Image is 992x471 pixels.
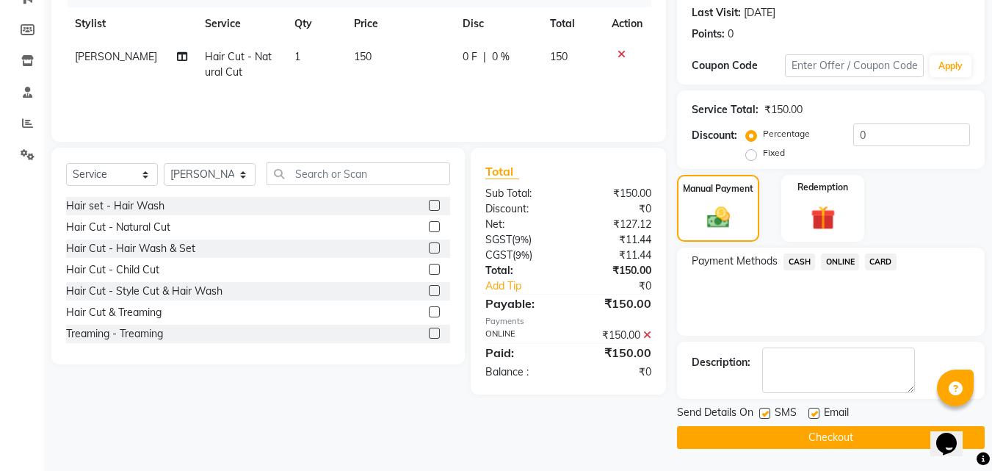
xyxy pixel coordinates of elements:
[66,305,162,320] div: Hair Cut & Treaming
[568,263,662,278] div: ₹150.00
[541,7,604,40] th: Total
[584,278,663,294] div: ₹0
[728,26,734,42] div: 0
[763,146,785,159] label: Fixed
[677,426,985,449] button: Checkout
[474,248,568,263] div: ( )
[568,232,662,248] div: ₹11.44
[75,50,157,63] span: [PERSON_NAME]
[568,217,662,232] div: ₹127.12
[803,203,843,233] img: _gift.svg
[66,198,164,214] div: Hair set - Hair Wash
[267,162,450,185] input: Search or Scan
[797,181,848,194] label: Redemption
[677,405,753,423] span: Send Details On
[483,49,486,65] span: |
[474,232,568,248] div: ( )
[568,248,662,263] div: ₹11.44
[744,5,775,21] div: [DATE]
[485,164,519,179] span: Total
[485,315,651,328] div: Payments
[568,201,662,217] div: ₹0
[474,295,568,312] div: Payable:
[692,26,725,42] div: Points:
[66,284,222,299] div: Hair Cut - Style Cut & Hair Wash
[294,50,300,63] span: 1
[492,49,510,65] span: 0 %
[785,54,924,77] input: Enter Offer / Coupon Code
[515,249,529,261] span: 9%
[474,186,568,201] div: Sub Total:
[485,233,512,246] span: SGST
[474,263,568,278] div: Total:
[683,182,753,195] label: Manual Payment
[763,127,810,140] label: Percentage
[474,201,568,217] div: Discount:
[824,405,849,423] span: Email
[692,128,737,143] div: Discount:
[66,262,159,278] div: Hair Cut - Child Cut
[692,102,759,118] div: Service Total:
[66,220,170,235] div: Hair Cut - Natural Cut
[463,49,477,65] span: 0 F
[454,7,541,40] th: Disc
[66,326,163,342] div: Treaming - Treaming
[568,328,662,343] div: ₹150.00
[775,405,797,423] span: SMS
[692,254,778,269] span: Payment Methods
[345,7,454,40] th: Price
[568,186,662,201] div: ₹150.00
[821,254,859,270] span: ONLINE
[568,344,662,362] div: ₹150.00
[474,344,568,362] div: Paid:
[692,58,784,73] div: Coupon Code
[474,278,584,294] a: Add Tip
[783,254,815,270] span: CASH
[205,50,272,79] span: Hair Cut - Natural Cut
[692,5,741,21] div: Last Visit:
[568,295,662,312] div: ₹150.00
[196,7,286,40] th: Service
[930,412,977,456] iframe: chat widget
[550,50,568,63] span: 150
[286,7,345,40] th: Qty
[692,355,750,370] div: Description:
[474,364,568,380] div: Balance :
[700,204,737,231] img: _cash.svg
[474,328,568,343] div: ONLINE
[66,7,196,40] th: Stylist
[568,364,662,380] div: ₹0
[603,7,651,40] th: Action
[764,102,803,118] div: ₹150.00
[485,248,513,262] span: CGST
[865,254,897,270] span: CARD
[474,217,568,232] div: Net:
[930,55,971,77] button: Apply
[515,234,529,245] span: 9%
[354,50,372,63] span: 150
[66,241,195,256] div: Hair Cut - Hair Wash & Set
